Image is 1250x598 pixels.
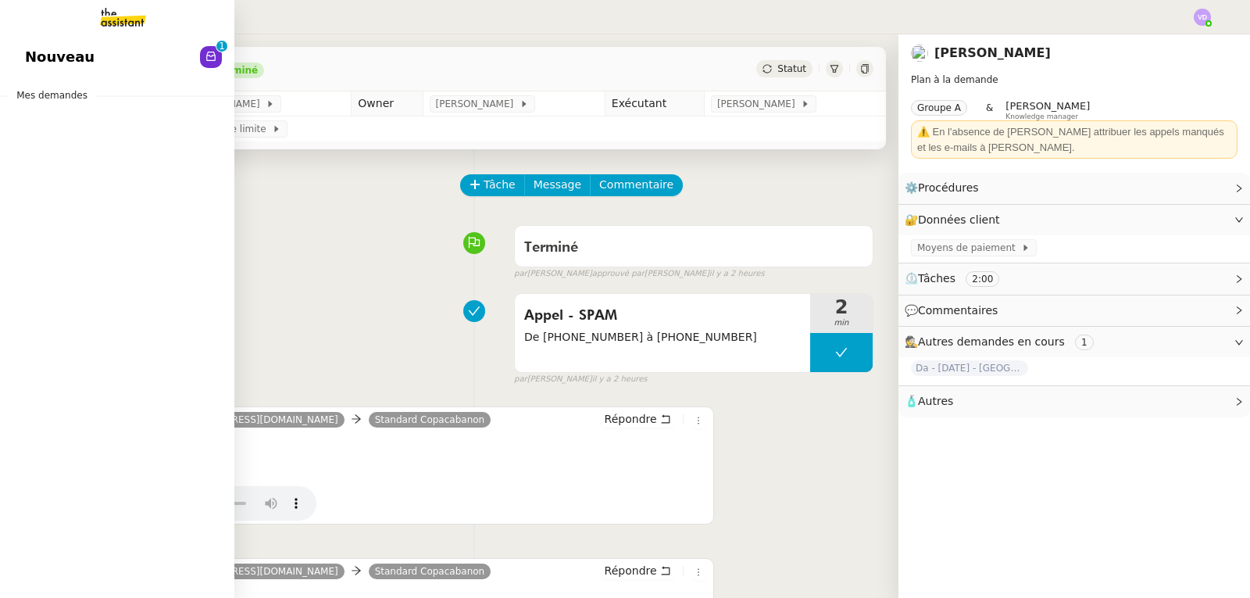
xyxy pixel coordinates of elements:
span: Autres demandes en cours [918,335,1065,348]
div: Terminé [216,66,258,75]
small: [PERSON_NAME] [514,373,647,386]
span: Knowledge manager [1005,113,1078,121]
p: 1 [219,41,225,55]
div: 🧴Autres [898,386,1250,417]
span: Répondre [605,411,657,427]
span: ⏲️ [905,272,1012,285]
span: [PERSON_NAME] [717,96,801,112]
span: approuvé par [592,267,645,281]
span: Nouveau [25,45,95,69]
span: 2 [810,298,873,317]
span: 🔐 [905,211,1006,229]
span: 🕵️ [905,335,1100,348]
div: 💬Commentaires [898,295,1250,326]
button: Tâche [460,174,525,196]
td: Owner [352,91,423,116]
img: users%2FnSvcPnZyQ0RA1JfSOxSfyelNlJs1%2Favatar%2Fp1050537-640x427.jpg [911,45,928,62]
span: & [986,100,993,120]
span: Procédures [918,181,979,194]
span: [PERSON_NAME] [1005,100,1090,112]
span: par [514,267,527,281]
div: 🕵️Autres demandes en cours 1 [898,327,1250,357]
span: Tâches [918,272,955,285]
button: Message [524,174,591,196]
span: De [PHONE_NUMBER] à [PHONE_NUMBER] [524,328,801,346]
nz-tag: Groupe A [911,100,967,116]
span: Données client [918,213,1000,226]
span: min [810,317,873,330]
span: Commentaires [918,304,998,317]
span: Message [534,176,581,194]
span: Terminé [524,241,578,255]
span: Autres [918,395,953,407]
span: 🧴 [905,395,953,407]
span: ⚙️ [905,179,986,197]
span: il y a 2 heures [592,373,648,386]
span: il y a 2 heures [709,267,765,281]
span: Da - [DATE] - [GEOGRAPHIC_DATA] + [PERSON_NAME] : une architecture de l'attention [911,360,1028,376]
span: 💬 [905,304,1005,317]
small: [PERSON_NAME] [PERSON_NAME] [514,267,765,281]
button: Commentaire [590,174,683,196]
span: Commentaire [599,176,673,194]
h4: Appel terminé [82,434,707,456]
button: Répondre [599,562,677,579]
span: Moyens de paiement [917,240,1021,256]
div: ⚙️Procédures [898,173,1250,203]
span: Mes demandes [7,88,97,103]
app-user-label: Knowledge manager [1005,100,1090,120]
div: 🔐Données client [898,205,1250,235]
a: Standard Copacabanon [369,413,491,427]
div: ⚠️ En l'absence de [PERSON_NAME] attribuer les appels manqués et les e-mails à [PERSON_NAME]. [917,124,1231,155]
nz-badge-sup: 1 [216,41,227,52]
div: ⏲️Tâches 2:00 [898,263,1250,294]
span: Statut [777,63,806,74]
span: par [514,373,527,386]
nz-tag: 1 [1075,335,1094,350]
span: Tâche [484,176,516,194]
span: Plan à la demande [911,74,998,85]
a: Standard Copacabanon [369,564,491,578]
img: svg [1194,9,1211,26]
td: Exécutant [605,91,704,116]
a: [PERSON_NAME] [934,45,1051,60]
nz-tag: 2:00 [966,271,999,287]
span: Répondre [605,563,657,578]
button: Répondre [599,410,677,428]
span: Appel - SPAM [524,304,801,328]
span: [PERSON_NAME] [436,96,520,112]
